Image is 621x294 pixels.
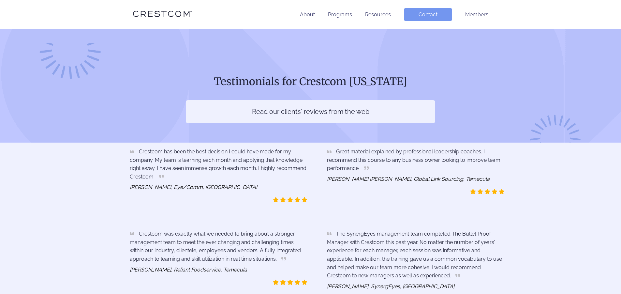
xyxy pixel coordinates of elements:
[327,231,502,279] span: The SynergEyes management team completed The Bullet Proof Manager with Crestcom this past year. N...
[130,267,307,287] i: [PERSON_NAME], Reliant Foodservice, Temecula
[365,11,391,18] a: Resources
[327,148,500,171] span: Great material explained by professional leadership coaches. I recommend this course to any busin...
[327,176,505,197] i: [PERSON_NAME] [PERSON_NAME], Global Link Sourcing, Temecula
[300,11,315,18] a: About
[328,11,352,18] a: Programs
[130,148,306,180] span: Crestcom has been the best decision I could have made for my company. My team is learning each mo...
[186,75,435,88] h1: Testimonials for Crestcom [US_STATE]
[130,184,307,205] i: [PERSON_NAME], Eye/Comm, [GEOGRAPHIC_DATA]
[404,8,452,21] a: Contact
[130,231,301,262] span: Crestcom was exactly what we needed to bring about a stronger management team to meet the ever ch...
[465,11,488,18] a: Members
[225,107,396,116] p: Read our clients' reviews from the web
